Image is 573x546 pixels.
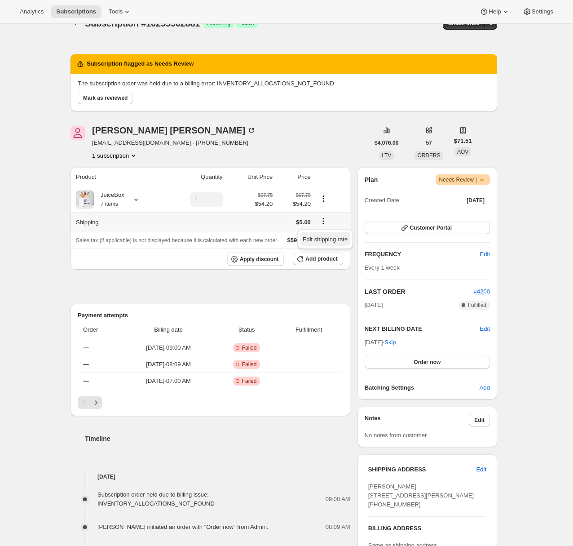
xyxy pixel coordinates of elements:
h3: Notes [365,414,469,426]
span: Fulfilled [468,302,486,309]
img: product img [76,191,94,209]
h4: [DATE] [71,472,350,481]
span: No notes from customer [365,432,427,439]
span: Billing date [124,325,213,334]
button: Mark as reviewed [78,92,133,104]
button: Help [474,5,515,18]
button: [DATE] [461,194,490,207]
a: #4200 [474,288,490,295]
span: ORDERS [417,152,440,159]
th: Unit Price [225,167,276,187]
span: Edit [476,465,486,474]
span: Edit shipping rate [303,236,348,243]
th: Quantity [163,167,225,187]
span: Every 1 week [365,264,400,271]
button: Analytics [14,5,49,18]
span: [DATE] [467,197,485,204]
span: Failed [242,344,257,351]
h2: LAST ORDER [365,287,474,296]
span: [DATE] · [365,339,396,346]
button: Product actions [316,194,331,204]
button: Product actions [92,151,138,160]
button: Edit [471,462,492,477]
span: [DATE] [365,301,383,310]
span: Created Date [365,196,399,205]
span: Apply discount [240,256,279,263]
span: Failed [242,361,257,368]
span: $4,076.00 [375,139,398,146]
h2: NEXT BILLING DATE [365,324,480,333]
span: [DATE] · 09:00 AM [124,343,213,352]
span: LTV [382,152,391,159]
small: 7 items [101,201,118,207]
small: $67.75 [296,192,311,198]
button: Edit [469,414,490,426]
span: Add [480,383,490,392]
span: AOV [457,149,468,155]
span: $54.20 [278,200,311,209]
button: Subscriptions [51,5,101,18]
span: $59.20 [287,237,305,244]
span: Jennifer Byrne [71,126,85,140]
button: Settings [517,5,559,18]
span: --- [83,377,89,384]
span: Sales tax (if applicable) is not displayed because it is calculated with each new order. [76,237,278,244]
span: [DATE] · 08:09 AM [124,360,213,369]
span: Failed [242,377,257,385]
span: Add product [305,255,337,262]
h2: FREQUENCY [365,250,480,259]
span: 08:09 AM [326,523,350,532]
nav: Pagination [78,396,343,409]
span: [DATE] · 07:00 AM [124,377,213,386]
button: Shipping actions [316,216,331,226]
th: Shipping [71,212,163,232]
span: Settings [532,8,553,15]
small: $67.75 [258,192,273,198]
button: 57 [420,137,437,149]
th: Order [78,320,121,340]
span: [EMAIL_ADDRESS][DOMAIN_NAME] · [PHONE_NUMBER] [92,138,256,147]
div: [PERSON_NAME] [PERSON_NAME] [92,126,256,135]
button: Apply discount [227,253,284,266]
h2: Payment attempts [78,311,343,320]
span: Subscriptions [56,8,96,15]
span: $54.20 [255,200,273,209]
button: Add [474,381,495,395]
span: [PERSON_NAME] initiated an order with "Order now" from Admin. [97,524,269,530]
span: 09:00 AM [326,495,350,504]
span: $5.00 [296,219,311,226]
span: --- [83,344,89,351]
button: $4,076.00 [369,137,404,149]
button: #4200 [474,287,490,296]
h3: BILLING ADDRESS [368,524,486,533]
span: [PERSON_NAME] [STREET_ADDRESS][PERSON_NAME] [PHONE_NUMBER] [368,483,474,508]
h2: Plan [365,175,378,184]
button: Add product [293,253,343,265]
span: Needs Review [439,175,487,184]
span: | [476,176,477,183]
span: Skip [384,338,396,347]
span: Subscription order held due to billing issue: INVENTORY_ALLOCATIONS_NOT_FOUND [97,491,215,507]
button: Next [90,396,102,409]
span: Help [489,8,501,15]
button: Edit [475,247,495,262]
span: 57 [426,139,432,146]
h6: Batching Settings [365,383,480,392]
span: Fulfillment [280,325,338,334]
button: Edit [480,324,490,333]
th: Product [71,167,163,187]
span: --- [83,361,89,368]
div: JuiceBox [94,191,124,209]
span: Tools [109,8,123,15]
button: Skip [379,335,401,350]
span: Edit [480,250,490,259]
span: $71.51 [454,137,472,146]
button: Edit shipping rate [300,232,350,246]
span: Mark as reviewed [83,94,128,102]
span: Order now [414,359,441,366]
h2: Subscription flagged as Needs Review [87,59,194,68]
span: Analytics [20,8,44,15]
p: The subscription order was held due to a billing error: INVENTORY_ALLOCATIONS_NOT_FOUND [78,79,490,88]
